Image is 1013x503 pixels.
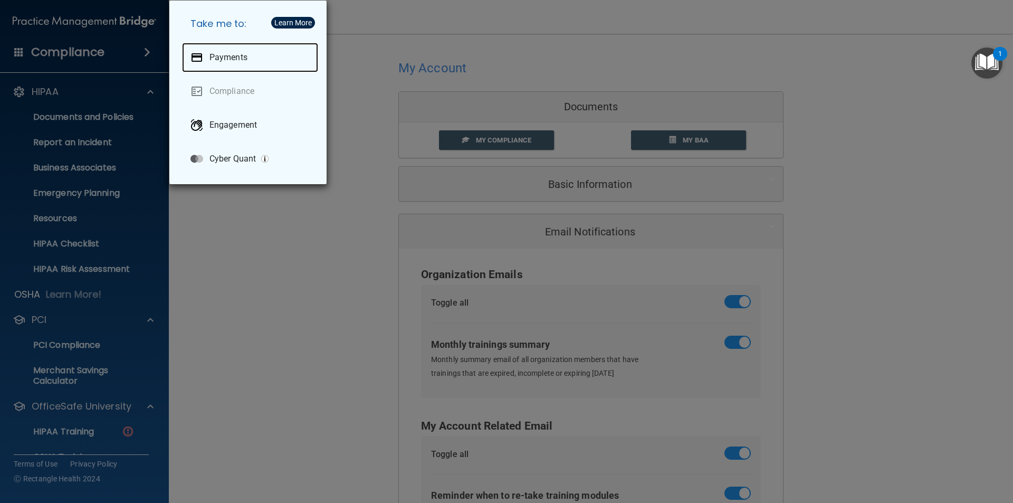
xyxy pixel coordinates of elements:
button: Learn More [271,17,315,29]
p: Payments [209,52,247,63]
div: 1 [998,54,1002,68]
iframe: Drift Widget Chat Controller [830,428,1000,470]
p: Engagement [209,120,257,130]
a: Payments [182,43,318,72]
a: Engagement [182,110,318,140]
h5: Take me to: [182,9,318,39]
a: Cyber Quant [182,144,318,174]
a: Compliance [182,77,318,106]
p: Cyber Quant [209,154,256,164]
button: Open Resource Center, 1 new notification [971,48,1002,79]
div: Learn More [274,19,312,26]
